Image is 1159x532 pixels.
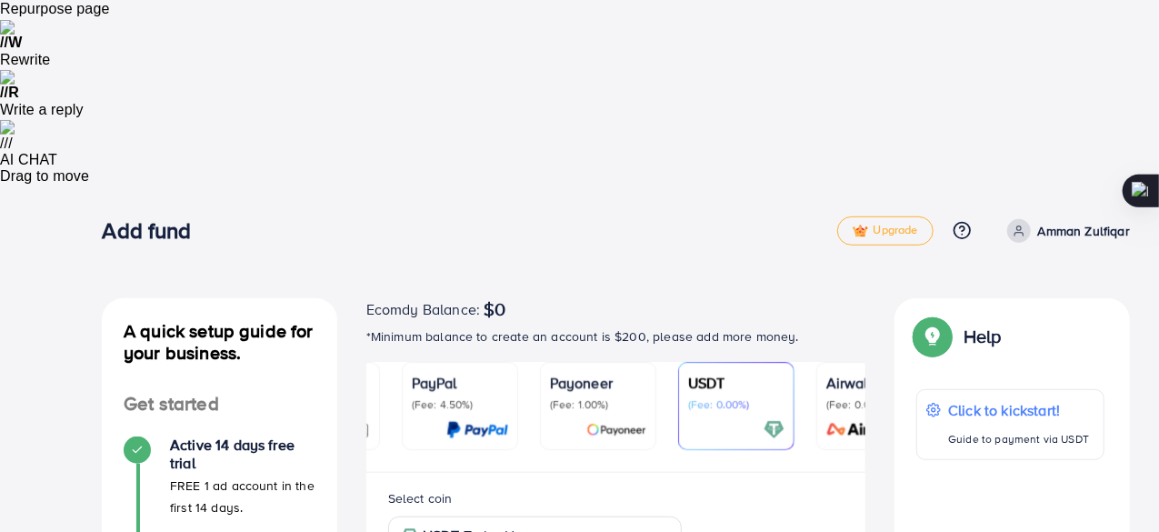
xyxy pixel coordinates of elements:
img: Popup guide [916,320,949,353]
img: card [446,419,508,440]
h3: Add fund [102,217,205,244]
p: Help [964,326,1002,347]
p: (Fee: 4.50%) [412,397,508,412]
span: Upgrade [853,224,918,237]
p: (Fee: 0.00%) [688,397,784,412]
span: $0 [484,298,505,320]
img: tick [853,225,868,237]
a: Amman Zulfiqar [1000,219,1130,243]
img: card [586,419,646,440]
img: card [821,419,923,440]
p: (Fee: 1.00%) [550,397,646,412]
p: *Minimum balance to create an account is $200, please add more money. [366,326,866,347]
a: tickUpgrade [837,216,934,246]
h4: A quick setup guide for your business. [102,320,337,364]
img: card [764,419,784,440]
p: Amman Zulfiqar [1038,220,1130,242]
p: PayPal [412,372,508,394]
p: FREE 1 ad account in the first 14 days. [170,475,315,518]
p: Click to kickstart! [948,399,1089,421]
h4: Active 14 days free trial [170,437,315,471]
p: (Fee: 0.00%) [826,397,923,412]
span: Ecomdy Balance: [366,298,480,320]
h4: Get started [102,393,337,416]
iframe: Chat [1082,450,1145,518]
p: Guide to payment via USDT [948,428,1089,450]
p: USDT [688,372,784,394]
label: Select coin [388,489,453,507]
p: Payoneer [550,372,646,394]
p: Airwallex [826,372,923,394]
